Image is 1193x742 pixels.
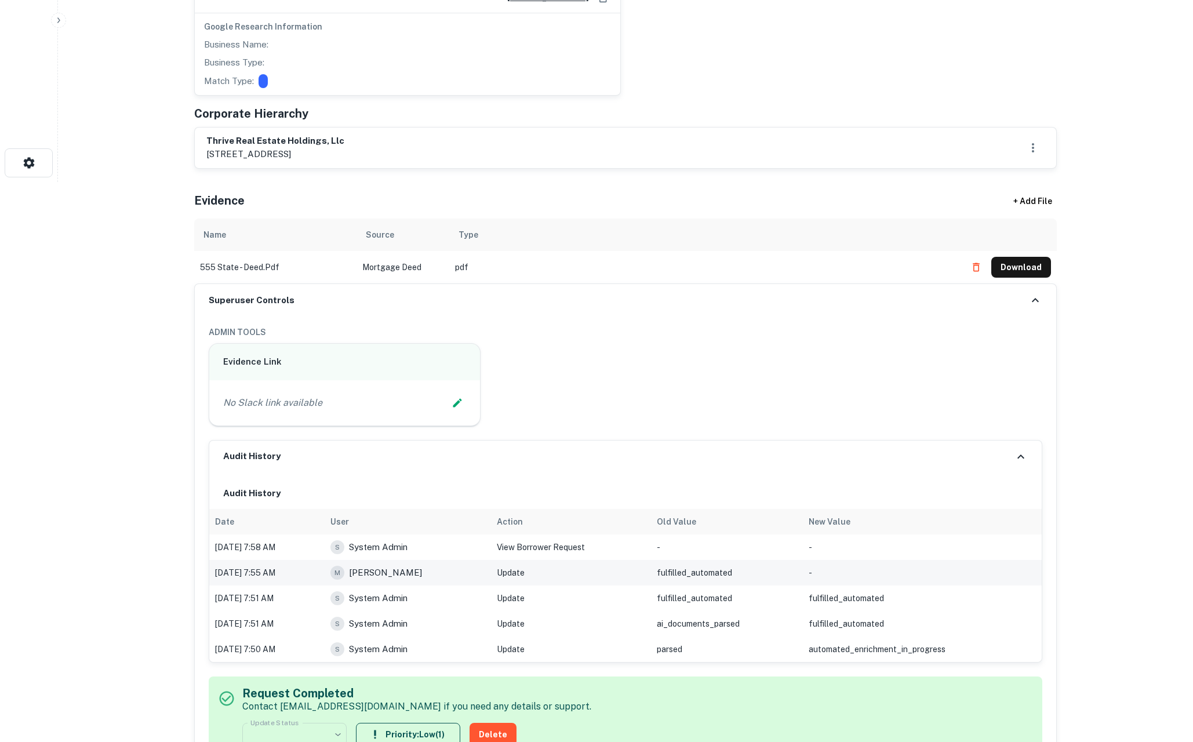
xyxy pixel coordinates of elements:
[206,147,344,161] p: [STREET_ADDRESS]
[209,560,325,585] td: [DATE] 7:55 AM
[803,636,1042,662] td: automated_enrichment_in_progress
[194,219,1057,283] div: scrollable content
[204,20,611,33] h6: Google Research Information
[449,394,466,412] button: Edit Slack Link
[330,642,344,656] div: S
[651,585,803,611] td: fulfilled_automated
[357,219,449,251] th: Source
[250,718,299,728] label: Update Status
[491,560,652,585] td: Update
[992,191,1073,212] div: + Add File
[209,534,325,560] td: [DATE] 7:58 AM
[349,591,408,605] p: System Admin
[206,134,344,148] h6: thrive real estate holdings, llc
[491,509,652,534] th: Action
[803,560,1042,585] td: -
[223,450,281,463] h6: Audit History
[194,251,357,283] td: 555 state - deed.pdf
[651,611,803,636] td: ai_documents_parsed
[330,566,344,580] div: M
[209,611,325,636] td: [DATE] 7:51 AM
[449,219,960,251] th: Type
[325,509,490,534] th: User
[366,228,394,242] div: Source
[1135,649,1193,705] iframe: Chat Widget
[459,228,478,242] div: Type
[194,105,308,122] h5: Corporate Hierarchy
[330,591,344,605] div: S
[204,74,254,88] p: Match Type:
[491,636,652,662] td: Update
[651,560,803,585] td: fulfilled_automated
[209,636,325,662] td: [DATE] 7:50 AM
[209,326,1042,339] h6: ADMIN TOOLS
[651,534,803,560] td: -
[209,585,325,611] td: [DATE] 7:51 AM
[204,38,268,52] p: Business Name:
[242,685,591,702] h5: Request Completed
[209,294,294,307] h6: Superuser Controls
[242,700,591,714] p: Contact [EMAIL_ADDRESS][DOMAIN_NAME] if you need any details or support.
[803,509,1042,534] th: New Value
[357,251,449,283] td: Mortgage Deed
[491,534,652,560] td: View Borrower Request
[491,585,652,611] td: Update
[349,566,422,580] p: [PERSON_NAME]
[449,251,960,283] td: pdf
[803,611,1042,636] td: fulfilled_automated
[204,56,264,70] p: Business Type:
[209,509,325,534] th: Date
[330,540,344,554] div: S
[803,534,1042,560] td: -
[803,585,1042,611] td: fulfilled_automated
[223,396,322,410] p: No Slack link available
[491,611,652,636] td: Update
[194,219,357,251] th: Name
[223,487,1028,500] h6: Audit History
[651,509,803,534] th: Old Value
[330,617,344,631] div: S
[991,257,1051,278] button: Download
[349,617,408,631] p: System Admin
[194,192,245,209] h5: Evidence
[349,642,408,656] p: System Admin
[203,228,226,242] div: Name
[223,355,466,369] h6: Evidence Link
[966,258,987,277] button: Delete file
[349,540,408,554] p: System Admin
[651,636,803,662] td: parsed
